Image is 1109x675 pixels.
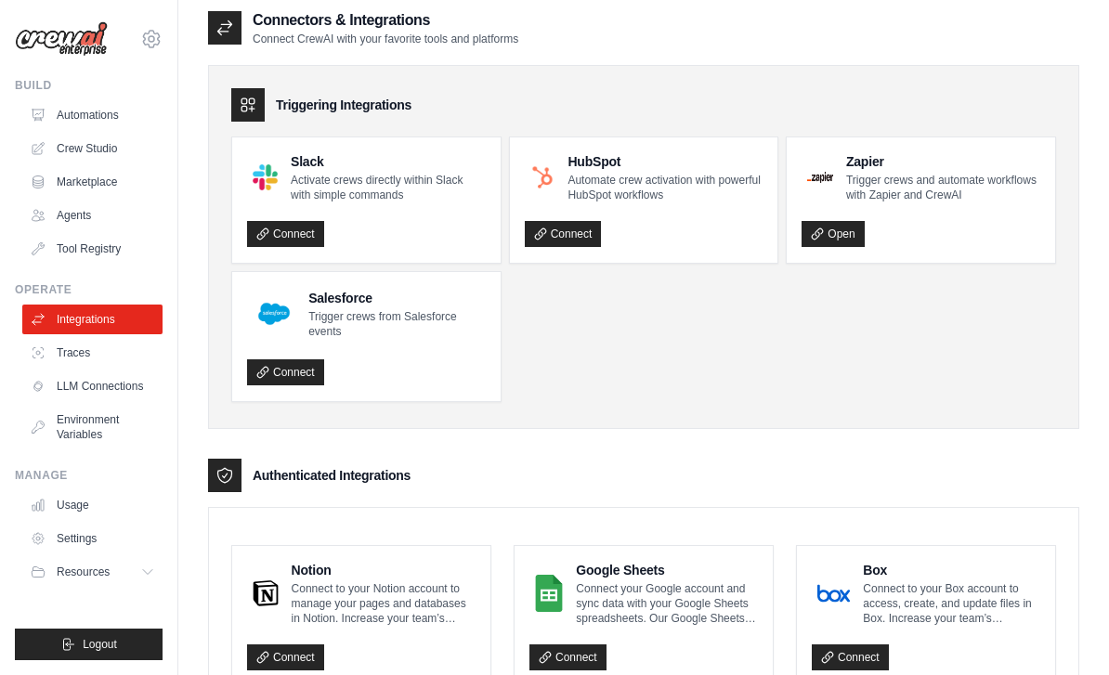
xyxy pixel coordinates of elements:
[15,21,108,57] img: Logo
[525,221,602,247] a: Connect
[863,561,1040,579] h4: Box
[576,561,758,579] h4: Google Sheets
[863,581,1040,626] p: Connect to your Box account to access, create, and update files in Box. Increase your team’s prod...
[535,575,563,612] img: Google Sheets Logo
[22,557,163,587] button: Resources
[15,629,163,660] button: Logout
[253,164,278,189] img: Slack Logo
[247,359,324,385] a: Connect
[22,524,163,553] a: Settings
[22,338,163,368] a: Traces
[308,309,486,339] p: Trigger crews from Salesforce events
[1016,586,1109,675] iframe: Chat Widget
[22,201,163,230] a: Agents
[57,565,110,579] span: Resources
[22,371,163,401] a: LLM Connections
[22,234,163,264] a: Tool Registry
[807,172,833,183] img: Zapier Logo
[276,96,411,114] h3: Triggering Integrations
[253,32,518,46] p: Connect CrewAI with your favorite tools and platforms
[291,152,486,171] h4: Slack
[308,289,486,307] h4: Salesforce
[817,575,850,612] img: Box Logo
[568,152,763,171] h4: HubSpot
[253,575,279,612] img: Notion Logo
[15,468,163,483] div: Manage
[529,644,607,670] a: Connect
[83,637,117,652] span: Logout
[291,173,486,202] p: Activate crews directly within Slack with simple commands
[22,134,163,163] a: Crew Studio
[576,581,758,626] p: Connect your Google account and sync data with your Google Sheets spreadsheets. Our Google Sheets...
[15,78,163,93] div: Build
[253,292,295,335] img: Salesforce Logo
[253,466,411,485] h3: Authenticated Integrations
[22,305,163,334] a: Integrations
[802,221,864,247] a: Open
[253,9,518,32] h2: Connectors & Integrations
[530,165,555,190] img: HubSpot Logo
[568,173,763,202] p: Automate crew activation with powerful HubSpot workflows
[22,167,163,197] a: Marketplace
[292,561,476,579] h4: Notion
[846,173,1040,202] p: Trigger crews and automate workflows with Zapier and CrewAI
[15,282,163,297] div: Operate
[846,152,1040,171] h4: Zapier
[812,644,889,670] a: Connect
[247,221,324,247] a: Connect
[247,644,324,670] a: Connect
[292,581,476,626] p: Connect to your Notion account to manage your pages and databases in Notion. Increase your team’s...
[22,100,163,130] a: Automations
[22,490,163,520] a: Usage
[22,405,163,449] a: Environment Variables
